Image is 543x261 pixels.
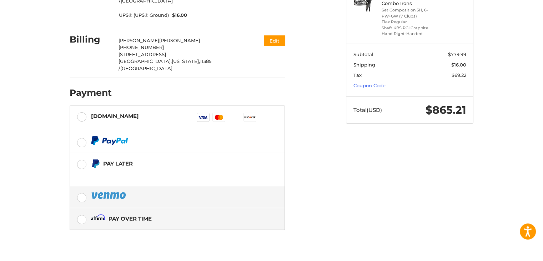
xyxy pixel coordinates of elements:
span: [PERSON_NAME] [119,38,159,43]
div: [DOMAIN_NAME] [91,110,139,122]
img: PayPal icon [91,136,128,145]
span: Shipping [353,62,375,68]
iframe: PayPal Message 1 [91,171,240,177]
iframe: Google Customer Reviews [484,242,543,261]
span: $779.99 [448,51,466,57]
a: Coupon Code [353,83,386,88]
img: PayPal icon [91,191,127,200]
div: Pay Later [103,158,240,169]
span: Total (USD) [353,107,382,113]
span: $16.00 [451,62,466,68]
span: [GEOGRAPHIC_DATA] [120,65,172,71]
li: Shaft KBS PGI Graphite [382,25,436,31]
li: Hand Right-Handed [382,31,436,37]
img: Affirm icon [91,214,105,223]
div: Pay over time [109,213,152,225]
span: $865.21 [426,103,466,117]
span: [GEOGRAPHIC_DATA], [119,58,172,64]
span: Subtotal [353,51,373,57]
span: [PERSON_NAME] [159,38,200,43]
h2: Billing [70,34,111,45]
span: Tax [353,72,362,78]
span: 11385 / [119,58,211,71]
span: [STREET_ADDRESS] [119,51,166,57]
span: $69.22 [452,72,466,78]
span: $16.00 [169,12,187,19]
button: Edit [264,35,285,46]
h2: Payment [70,87,112,98]
li: Set Composition 5H, 6-PW+GW (7 Clubs) [382,7,436,19]
li: Flex Regular [382,19,436,25]
img: Pay Later icon [91,159,100,168]
span: [PHONE_NUMBER] [119,44,164,50]
span: UPS® (UPS® Ground) [119,12,169,19]
span: [US_STATE], [172,58,200,64]
iframe: PayPal-venmo [70,239,285,258]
